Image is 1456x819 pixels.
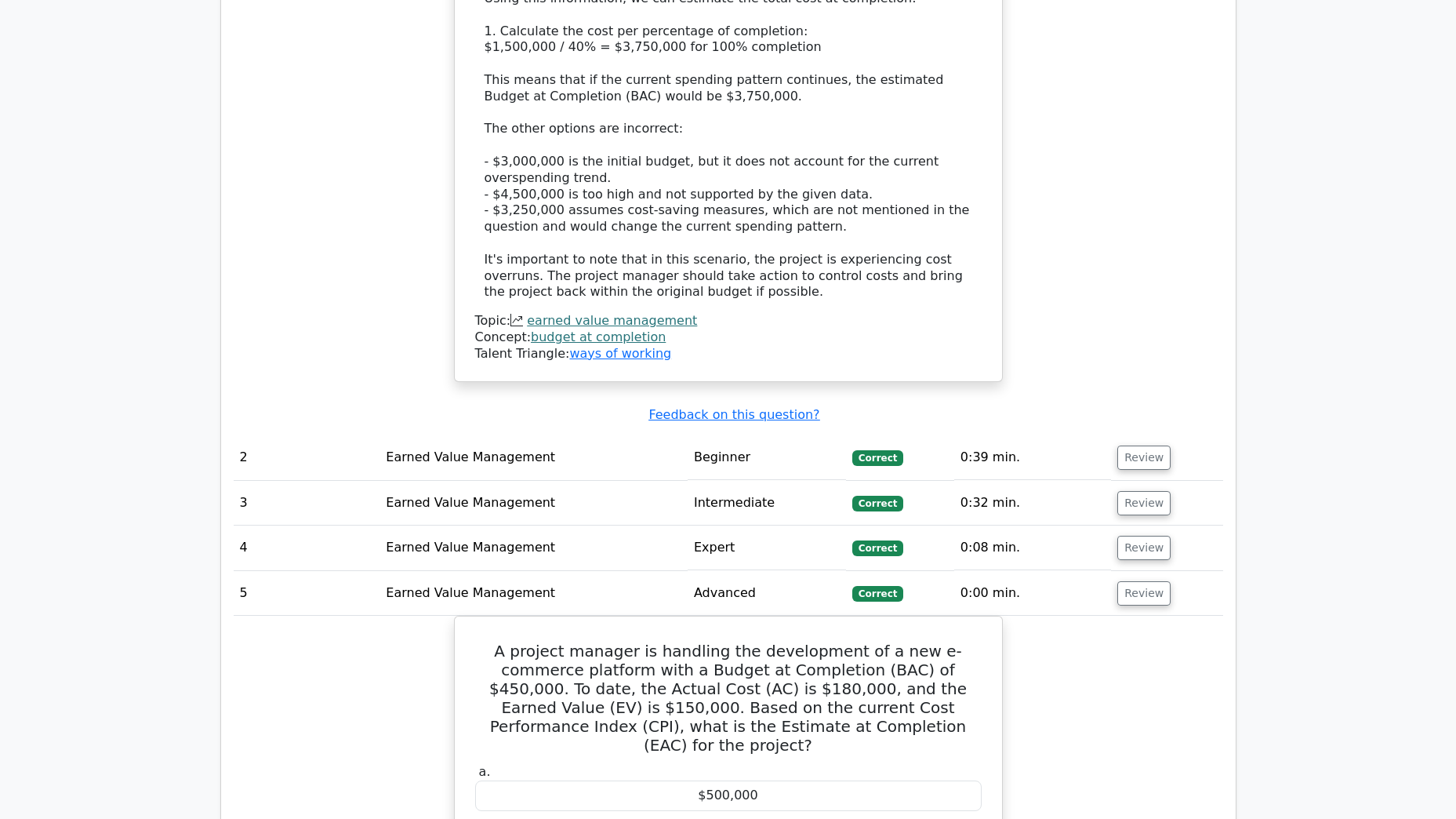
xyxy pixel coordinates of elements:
td: Earned Value Management [379,571,688,616]
td: Expert [688,526,846,570]
button: Review [1117,536,1171,560]
td: 0:08 min. [954,526,1111,570]
td: 4 [234,526,380,570]
td: Intermediate [688,481,846,526]
a: earned value management [527,313,697,328]
a: Feedback on this question? [648,407,819,422]
td: Earned Value Management [379,481,688,526]
span: Correct [852,450,903,466]
div: Topic: [475,313,982,329]
td: 3 [234,481,380,526]
div: Concept: [475,329,982,346]
div: $500,000 [475,781,982,811]
td: Advanced [688,571,846,616]
td: Earned Value Management [379,435,688,480]
button: Review [1117,446,1171,470]
td: 0:32 min. [954,481,1111,526]
td: Earned Value Management [379,526,688,570]
div: Talent Triangle: [475,313,982,362]
td: 0:00 min. [954,571,1111,616]
td: Beginner [688,435,846,480]
span: a. [479,764,491,779]
td: 2 [234,435,380,480]
a: ways of working [569,346,671,361]
span: Correct [852,586,903,602]
a: budget at completion [531,329,666,344]
h5: A project manager is handling the development of a new e-commerce platform with a Budget at Compl... [474,642,983,755]
button: Review [1117,581,1171,606]
td: 5 [234,571,380,616]
td: 0:39 min. [954,435,1111,480]
span: Correct [852,496,903,511]
button: Review [1117,491,1171,515]
span: Correct [852,541,903,556]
